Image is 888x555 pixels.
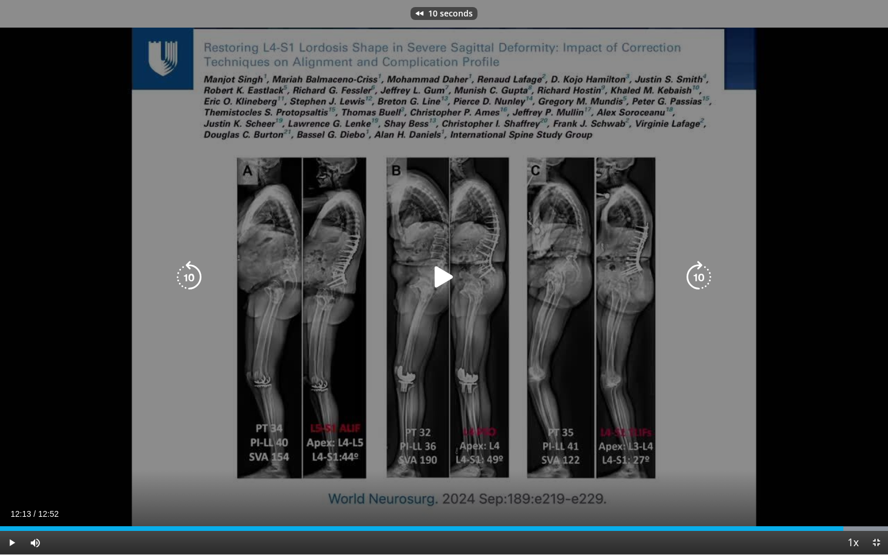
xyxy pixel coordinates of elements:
[38,509,59,519] span: 12:52
[428,9,473,18] p: 10 seconds
[11,509,31,519] span: 12:13
[865,531,888,554] button: Exit Fullscreen
[841,531,865,554] button: Playback Rate
[23,531,47,554] button: Mute
[33,509,36,519] span: /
